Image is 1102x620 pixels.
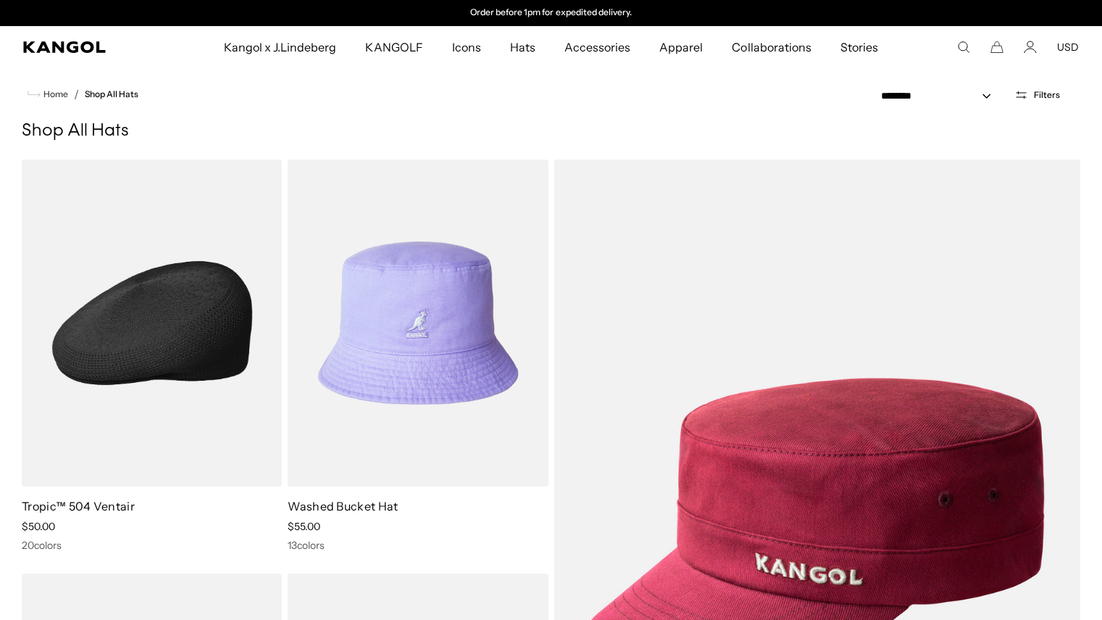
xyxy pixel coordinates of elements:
[22,520,55,533] span: $50.00
[288,520,320,533] span: $55.00
[85,89,138,99] a: Shop All Hats
[28,88,68,101] a: Home
[470,7,632,19] p: Order before 1pm for expedited delivery.
[224,26,337,68] span: Kangol x J.Lindeberg
[22,499,135,513] a: Tropic™ 504 Ventair
[957,41,970,54] summary: Search here
[365,26,422,68] span: KANGOLF
[23,41,147,53] a: Kangol
[22,539,282,552] div: 20 colors
[826,26,893,68] a: Stories
[1024,41,1037,54] a: Account
[645,26,717,68] a: Apparel
[840,26,878,68] span: Stories
[1006,88,1069,102] button: Open filters
[288,160,548,487] img: Washed Bucket Hat
[209,26,351,68] a: Kangol x J.Lindeberg
[564,26,630,68] span: Accessories
[22,160,282,487] img: Tropic™ 504 Ventair
[402,7,701,19] div: 2 of 2
[659,26,703,68] span: Apparel
[402,7,701,19] div: Announcement
[438,26,496,68] a: Icons
[732,26,811,68] span: Collaborations
[875,88,1006,104] select: Sort by: Featured
[351,26,437,68] a: KANGOLF
[402,7,701,19] slideshow-component: Announcement bar
[288,499,398,513] a: Washed Bucket Hat
[990,41,1003,54] button: Cart
[496,26,550,68] a: Hats
[510,26,535,68] span: Hats
[1057,41,1079,54] button: USD
[1034,90,1060,100] span: Filters
[288,539,548,552] div: 13 colors
[452,26,481,68] span: Icons
[68,86,79,103] li: /
[717,26,825,68] a: Collaborations
[550,26,645,68] a: Accessories
[22,120,1080,142] h1: Shop All Hats
[41,89,68,99] span: Home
